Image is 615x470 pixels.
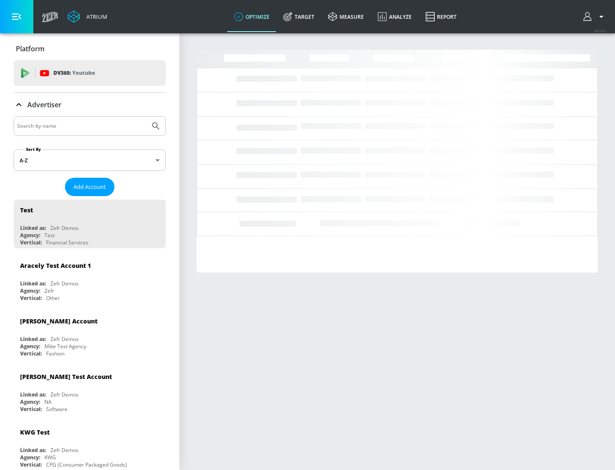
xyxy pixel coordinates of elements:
p: DV360: [53,68,95,78]
div: Agency: [20,287,40,294]
div: Agency: [20,454,40,461]
div: Aracely Test Account 1Linked as:Zefr DemosAgency:ZefrVertical:Other [14,255,166,304]
div: Vertical: [20,350,42,357]
div: Vertical: [20,294,42,302]
div: Atrium [83,13,107,21]
div: Zefr Demos [50,335,79,343]
div: Linked as: [20,224,46,232]
span: Add Account [73,182,106,192]
div: TestLinked as:Zefr DemosAgency:TestVertical:Financial Services [14,200,166,248]
div: DV360: Youtube [14,60,166,86]
div: [PERSON_NAME] Test AccountLinked as:Zefr DemosAgency:NAVertical:Software [14,366,166,415]
a: Report [419,1,463,32]
a: Target [276,1,321,32]
div: Linked as: [20,280,46,287]
div: Aracely Test Account 1 [20,261,91,270]
div: A-Z [14,150,166,171]
p: Platform [16,44,44,53]
span: v 4.24.0 [594,28,606,33]
label: Sort By [24,147,43,152]
div: [PERSON_NAME] AccountLinked as:Zefr DemosAgency:Mike Test AgencyVertical:Fashion [14,311,166,359]
div: Fashion [46,350,64,357]
div: Zefr Demos [50,391,79,398]
a: measure [321,1,371,32]
div: Mike Test Agency [44,343,86,350]
p: Youtube [72,68,95,77]
a: Analyze [371,1,419,32]
div: Agency: [20,398,40,405]
button: Add Account [65,178,114,196]
div: Agency: [20,343,40,350]
div: KWG [44,454,56,461]
div: KWG Test [20,428,50,436]
div: Financial Services [46,239,88,246]
div: Linked as: [20,446,46,454]
div: Linked as: [20,391,46,398]
div: Platform [14,37,166,61]
div: Other [46,294,60,302]
div: CPG (Consumer Packaged Goods) [46,461,127,468]
div: [PERSON_NAME] Test Account [20,373,112,381]
div: Software [46,405,67,413]
div: Test [20,206,33,214]
div: Vertical: [20,239,42,246]
div: Agency: [20,232,40,239]
a: optimize [227,1,276,32]
div: Test [44,232,55,239]
div: Zefr Demos [50,224,79,232]
div: Zefr Demos [50,446,79,454]
input: Search by name [17,120,146,132]
div: Advertiser [14,93,166,117]
div: Zefr Demos [50,280,79,287]
div: Vertical: [20,461,42,468]
div: Zefr [44,287,54,294]
div: [PERSON_NAME] Account [20,317,97,325]
a: Atrium [67,10,107,23]
p: Advertiser [27,100,61,109]
div: Vertical: [20,405,42,413]
div: Linked as: [20,335,46,343]
div: NA [44,398,52,405]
